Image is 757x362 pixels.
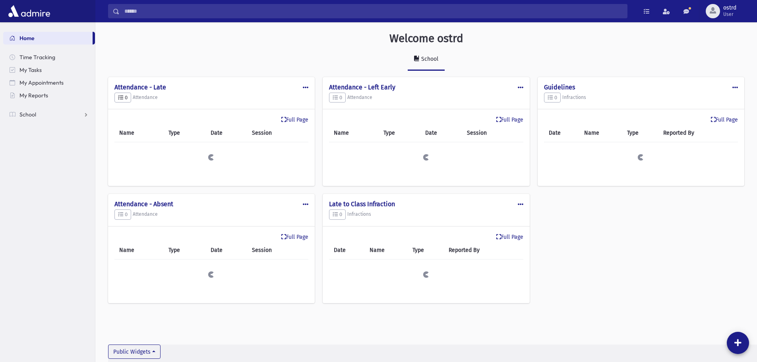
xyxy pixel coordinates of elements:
[114,93,131,103] button: 0
[120,4,627,18] input: Search
[444,241,523,259] th: Reported By
[3,89,95,102] a: My Reports
[711,116,738,124] a: Full Page
[114,209,308,220] h5: Attendance
[365,241,408,259] th: Name
[333,211,342,217] span: 0
[329,209,523,220] h5: Infractions
[114,93,308,103] h5: Attendance
[408,241,444,259] th: Type
[462,124,523,142] th: Session
[19,92,48,99] span: My Reports
[281,116,308,124] a: Full Page
[281,233,308,241] a: Full Page
[6,3,52,19] img: AdmirePro
[723,11,736,17] span: User
[206,124,247,142] th: Date
[329,200,523,208] h4: Late to Class Infraction
[622,124,658,142] th: Type
[19,54,55,61] span: Time Tracking
[544,93,738,103] h5: Infractions
[108,345,161,359] button: Public Widgets
[329,209,346,220] button: 0
[329,93,346,103] button: 0
[118,95,128,101] span: 0
[420,56,438,62] div: School
[114,200,308,208] h4: Attendance - Absent
[658,124,738,142] th: Reported By
[19,66,42,74] span: My Tasks
[548,95,557,101] span: 0
[19,35,35,42] span: Home
[114,83,308,91] h4: Attendance - Late
[3,51,95,64] a: Time Tracking
[420,124,462,142] th: Date
[3,64,95,76] a: My Tasks
[544,83,738,91] h4: Guidelines
[496,116,523,124] a: Full Page
[114,241,164,259] th: Name
[247,124,308,142] th: Session
[389,32,463,45] h3: Welcome ostrd
[723,5,736,11] span: ostrd
[164,124,206,142] th: Type
[19,111,36,118] span: School
[544,93,561,103] button: 0
[544,124,580,142] th: Date
[333,95,342,101] span: 0
[114,209,131,220] button: 0
[329,93,523,103] h5: Attendance
[496,233,523,241] a: Full Page
[329,83,523,91] h4: Attendance - Left Early
[164,241,206,259] th: Type
[247,241,308,259] th: Session
[19,79,64,86] span: My Appointments
[3,76,95,89] a: My Appointments
[379,124,421,142] th: Type
[118,211,128,217] span: 0
[3,32,93,45] a: Home
[579,124,622,142] th: Name
[206,241,247,259] th: Date
[3,108,95,121] a: School
[114,124,164,142] th: Name
[329,124,378,142] th: Name
[408,48,445,71] a: School
[329,241,365,259] th: Date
